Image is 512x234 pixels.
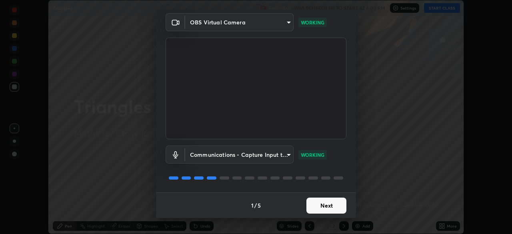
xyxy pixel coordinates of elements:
button: Next [306,198,346,214]
h4: 5 [258,201,261,210]
h4: / [254,201,257,210]
div: OBS Virtual Camera [185,146,294,164]
div: OBS Virtual Camera [185,13,294,31]
p: WORKING [301,19,324,26]
h4: 1 [251,201,254,210]
p: WORKING [301,151,324,158]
